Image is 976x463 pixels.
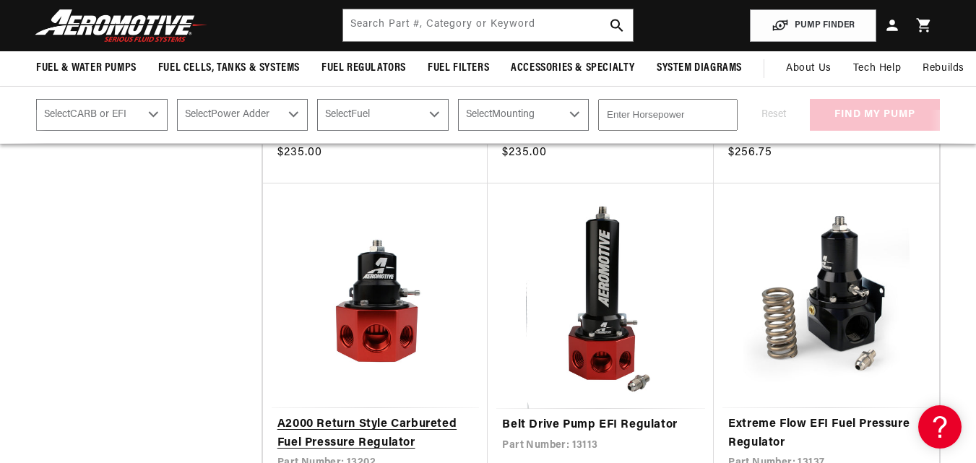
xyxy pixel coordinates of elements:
[317,99,449,131] select: Fuel
[158,61,300,76] span: Fuel Cells, Tanks & Systems
[277,415,474,452] a: A2000 Return Style Carbureted Fuel Pressure Regulator
[25,51,147,85] summary: Fuel & Water Pumps
[502,416,699,435] a: Belt Drive Pump EFI Regulator
[853,61,901,77] span: Tech Help
[36,61,137,76] span: Fuel & Water Pumps
[31,9,212,43] img: Aeromotive
[36,99,168,131] select: CARB or EFI
[177,99,308,131] select: Power Adder
[750,9,876,42] button: PUMP FINDER
[458,99,590,131] select: Mounting
[598,99,738,131] input: Enter Horsepower
[500,51,646,85] summary: Accessories & Specialty
[842,51,912,86] summary: Tech Help
[417,51,500,85] summary: Fuel Filters
[646,51,753,85] summary: System Diagrams
[786,63,832,74] span: About Us
[311,51,417,85] summary: Fuel Regulators
[147,51,311,85] summary: Fuel Cells, Tanks & Systems
[601,9,633,41] button: search button
[511,61,635,76] span: Accessories & Specialty
[428,61,489,76] span: Fuel Filters
[343,9,634,41] input: Search by Part Number, Category or Keyword
[321,61,406,76] span: Fuel Regulators
[657,61,742,76] span: System Diagrams
[923,61,964,77] span: Rebuilds
[728,415,925,452] a: Extreme Flow EFI Fuel Pressure Regulator
[912,51,975,86] summary: Rebuilds
[775,51,842,86] a: About Us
